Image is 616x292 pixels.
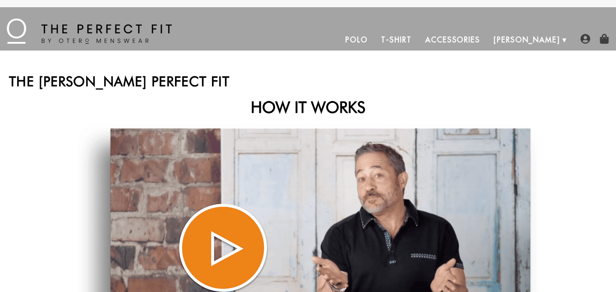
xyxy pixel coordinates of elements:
[339,29,375,51] a: Polo
[9,73,607,89] h2: The [PERSON_NAME] Perfect Fit
[418,29,487,51] a: Accessories
[7,19,172,44] img: The Perfect Fit - by Otero Menswear - Logo
[9,97,607,116] h2: How It Works
[487,29,567,51] a: [PERSON_NAME]
[599,34,609,44] img: shopping-bag-icon.png
[580,34,590,44] img: user-account-icon.png
[374,29,418,51] a: T-Shirt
